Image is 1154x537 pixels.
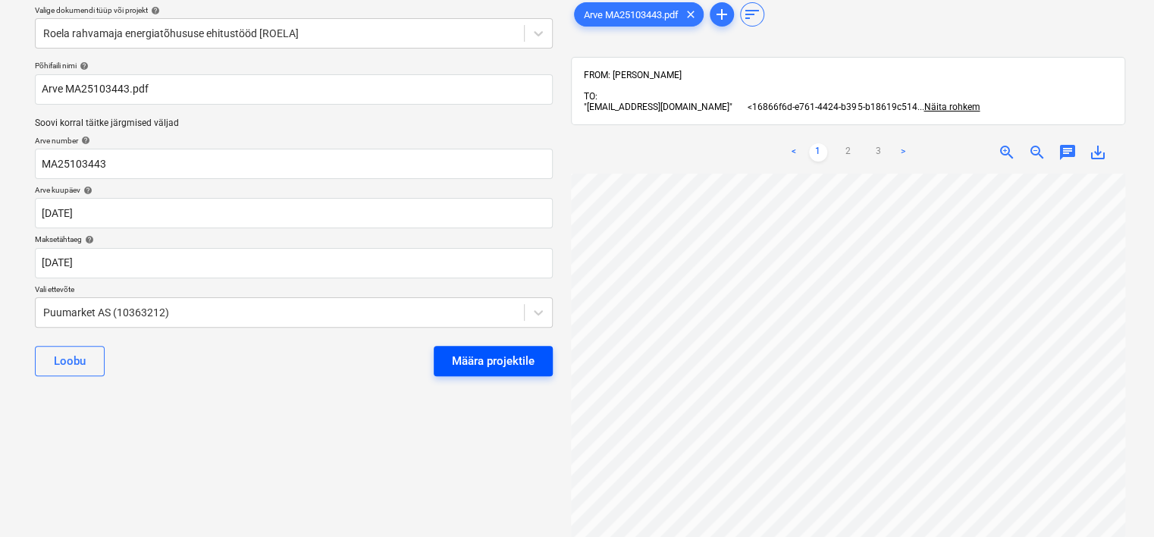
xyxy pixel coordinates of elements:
[1058,143,1077,162] span: chat
[35,61,553,71] div: Põhifaili nimi
[584,102,917,112] span: "[EMAIL_ADDRESS][DOMAIN_NAME]" <16866f6d-e761-4424-b395-b18619c514
[575,9,688,20] span: Arve MA25103443.pdf
[924,102,980,112] span: Näita rohkem
[77,61,89,71] span: help
[434,346,553,376] button: Määra projektile
[78,136,90,145] span: help
[82,235,94,244] span: help
[80,186,93,195] span: help
[917,102,980,112] span: ...
[35,248,553,278] input: Tähtaega pole määratud
[809,143,827,162] a: Page 1 is your current page
[452,351,535,371] div: Määra projektile
[35,346,105,376] button: Loobu
[894,143,912,162] a: Next page
[998,143,1016,162] span: zoom_in
[35,284,553,297] p: Vali ettevõte
[682,5,700,24] span: clear
[35,149,553,179] input: Arve number
[870,143,888,162] a: Page 3
[785,143,803,162] a: Previous page
[148,6,160,15] span: help
[35,136,553,146] div: Arve number
[574,2,704,27] div: Arve MA25103443.pdf
[584,70,682,80] span: FROM: [PERSON_NAME]
[1089,143,1107,162] span: save_alt
[839,143,858,162] a: Page 2
[54,351,86,371] div: Loobu
[35,117,553,130] p: Soovi korral täitke järgmised väljad
[35,185,553,195] div: Arve kuupäev
[35,74,553,105] input: Põhifaili nimi
[1028,143,1046,162] span: zoom_out
[743,5,761,24] span: sort
[35,198,553,228] input: Arve kuupäeva pole määratud.
[35,5,553,15] div: Valige dokumendi tüüp või projekt
[584,91,597,102] span: TO:
[35,234,553,244] div: Maksetähtaeg
[713,5,731,24] span: add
